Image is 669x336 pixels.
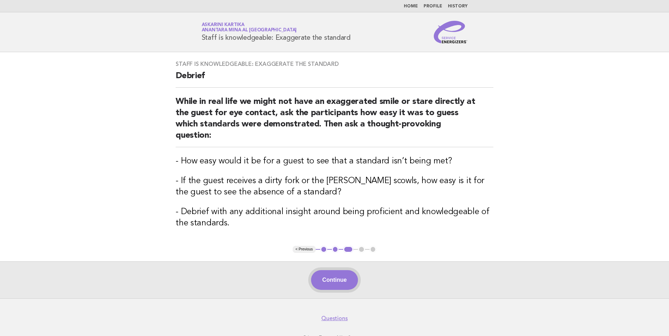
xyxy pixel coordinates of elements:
h3: Staff is knowledgeable: Exaggerate the standard [176,61,493,68]
img: Service Energizers [434,21,468,43]
button: 2 [332,246,339,253]
h3: - If the guest receives a dirty fork or the [PERSON_NAME] scowls, how easy is it for the guest to... [176,175,493,198]
h2: Debrief [176,70,493,88]
button: Continue [311,270,358,290]
h1: Staff is knowledgeable: Exaggerate the standard [202,23,351,41]
a: History [448,4,468,8]
h3: - How easy would it be for a guest to see that a standard isn’t being met? [176,156,493,167]
button: < Previous [293,246,316,253]
span: Anantara Mina al [GEOGRAPHIC_DATA] [202,28,297,33]
button: 1 [320,246,327,253]
a: Askarini KartikaAnantara Mina al [GEOGRAPHIC_DATA] [202,23,297,32]
a: Questions [321,315,348,322]
a: Home [404,4,418,8]
a: Profile [424,4,442,8]
button: 3 [343,246,353,253]
h2: While in real life we might not have an exaggerated smile or stare directly at the guest for eye ... [176,96,493,147]
h3: - Debrief with any additional insight around being proficient and knowledgeable of the standards. [176,206,493,229]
